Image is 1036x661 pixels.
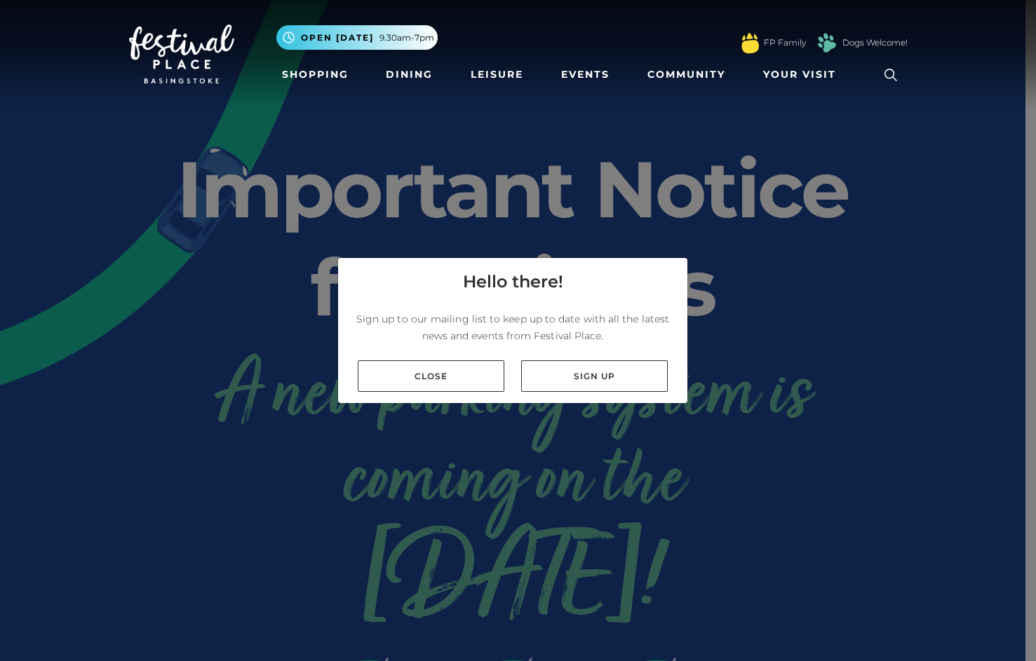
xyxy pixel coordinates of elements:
button: Open [DATE] 9.30am-7pm [276,25,438,50]
a: Leisure [465,62,529,88]
a: Community [642,62,731,88]
span: 9.30am-7pm [379,32,434,44]
a: Shopping [276,62,354,88]
a: Events [556,62,615,88]
a: FP Family [764,36,806,49]
span: Open [DATE] [301,32,374,44]
img: Festival Place Logo [129,25,234,83]
a: Sign up [521,360,668,392]
span: Your Visit [763,67,836,82]
a: Close [358,360,504,392]
a: Your Visit [758,62,849,88]
h4: Hello there! [463,269,563,294]
a: Dining [380,62,438,88]
p: Sign up to our mailing list to keep up to date with all the latest news and events from Festival ... [349,311,676,344]
a: Dogs Welcome! [842,36,908,49]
